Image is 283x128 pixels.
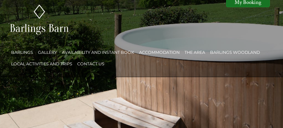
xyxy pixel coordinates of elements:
a: Contact Us [77,61,104,66]
a: Barlings [11,50,33,55]
a: Accommodation [139,50,180,55]
a: The Area [185,50,205,55]
a: Availability and Instant Book [62,50,134,55]
a: Barlings Woodland [210,50,260,55]
img: Barlings Barn [9,4,70,36]
a: Local activities and trips [11,61,72,66]
a: Gallery [38,50,57,55]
